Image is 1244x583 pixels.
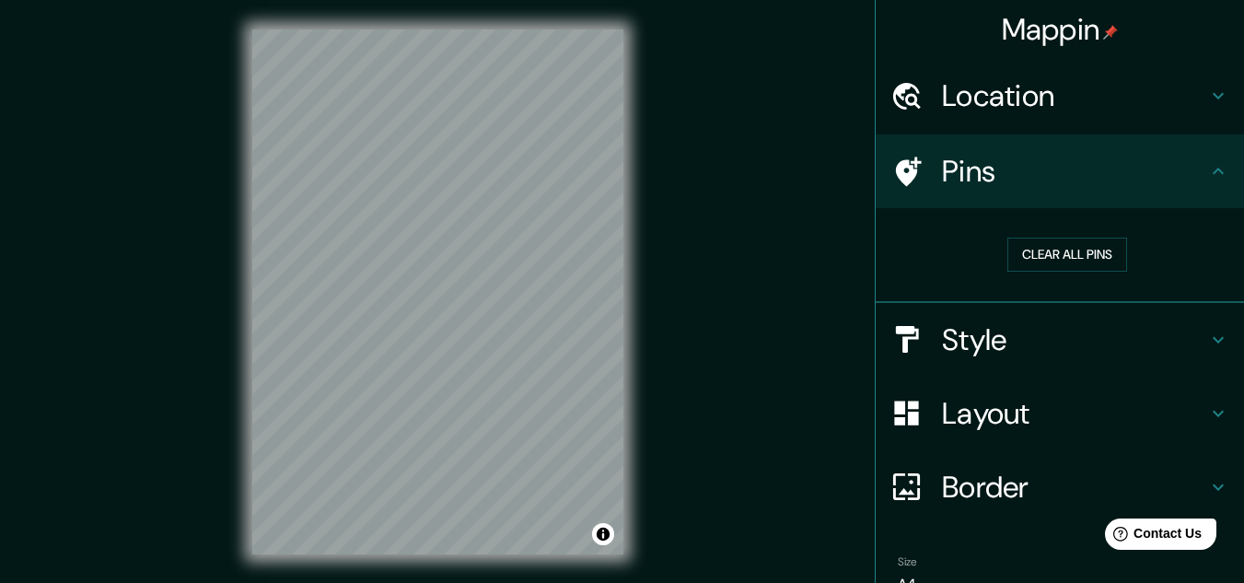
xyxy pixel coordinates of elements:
label: Size [898,554,917,569]
div: Style [876,303,1244,377]
div: Border [876,450,1244,524]
div: Pins [876,134,1244,208]
button: Toggle attribution [592,523,614,545]
div: Location [876,59,1244,133]
h4: Layout [942,395,1207,432]
h4: Style [942,321,1207,358]
canvas: Map [252,29,623,554]
h4: Border [942,469,1207,506]
div: Layout [876,377,1244,450]
h4: Pins [942,153,1207,190]
button: Clear all pins [1007,238,1127,272]
h4: Location [942,77,1207,114]
img: pin-icon.png [1103,25,1118,40]
iframe: Help widget launcher [1080,511,1224,563]
h4: Mappin [1002,11,1119,48]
